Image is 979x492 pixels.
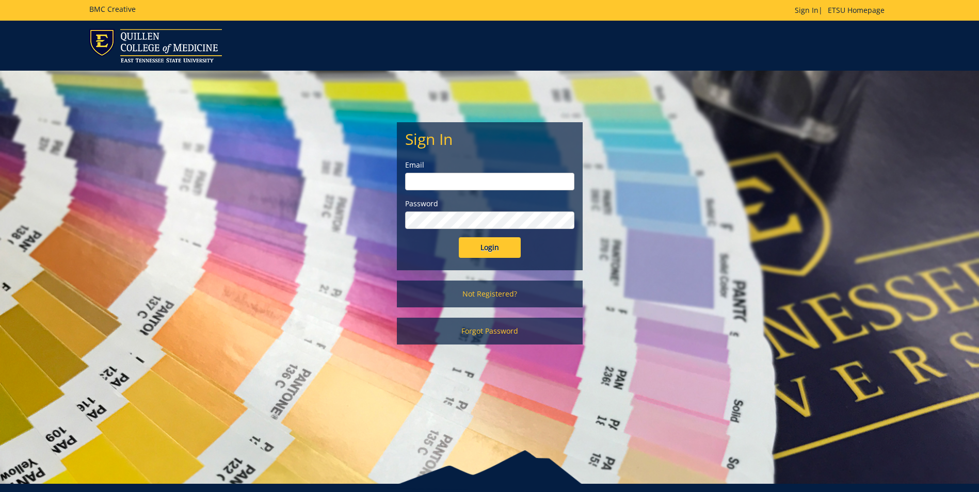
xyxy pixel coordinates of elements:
[459,237,521,258] input: Login
[823,5,890,15] a: ETSU Homepage
[89,29,222,62] img: ETSU logo
[397,318,583,345] a: Forgot Password
[405,160,574,170] label: Email
[89,5,136,13] h5: BMC Creative
[795,5,890,15] p: |
[405,130,574,147] h2: Sign In
[405,199,574,209] label: Password
[397,281,583,307] a: Not Registered?
[795,5,818,15] a: Sign In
